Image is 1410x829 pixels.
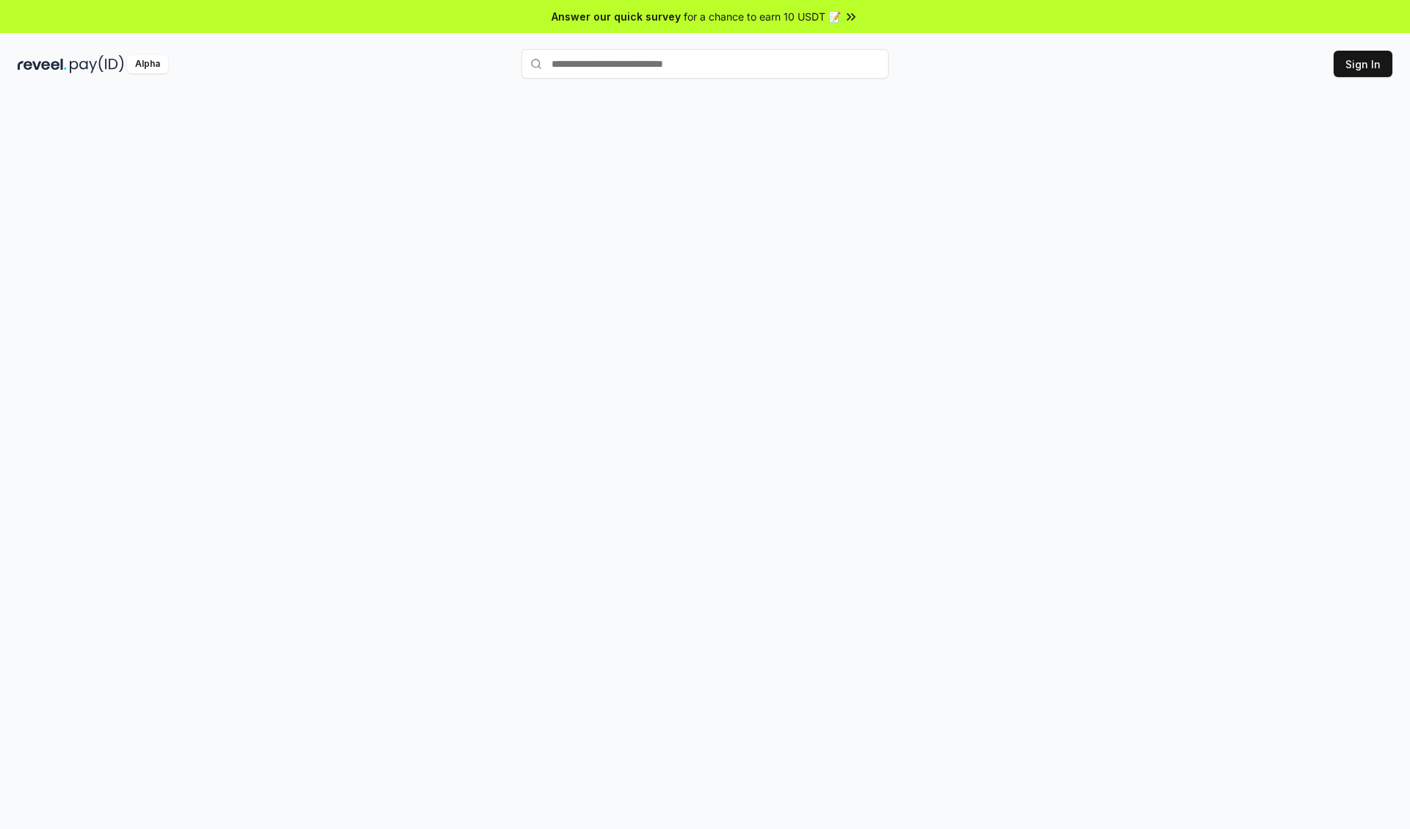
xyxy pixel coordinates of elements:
button: Sign In [1334,51,1392,77]
img: pay_id [70,55,124,73]
div: Alpha [127,55,168,73]
span: for a chance to earn 10 USDT 📝 [684,9,841,24]
img: reveel_dark [18,55,67,73]
span: Answer our quick survey [552,9,681,24]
